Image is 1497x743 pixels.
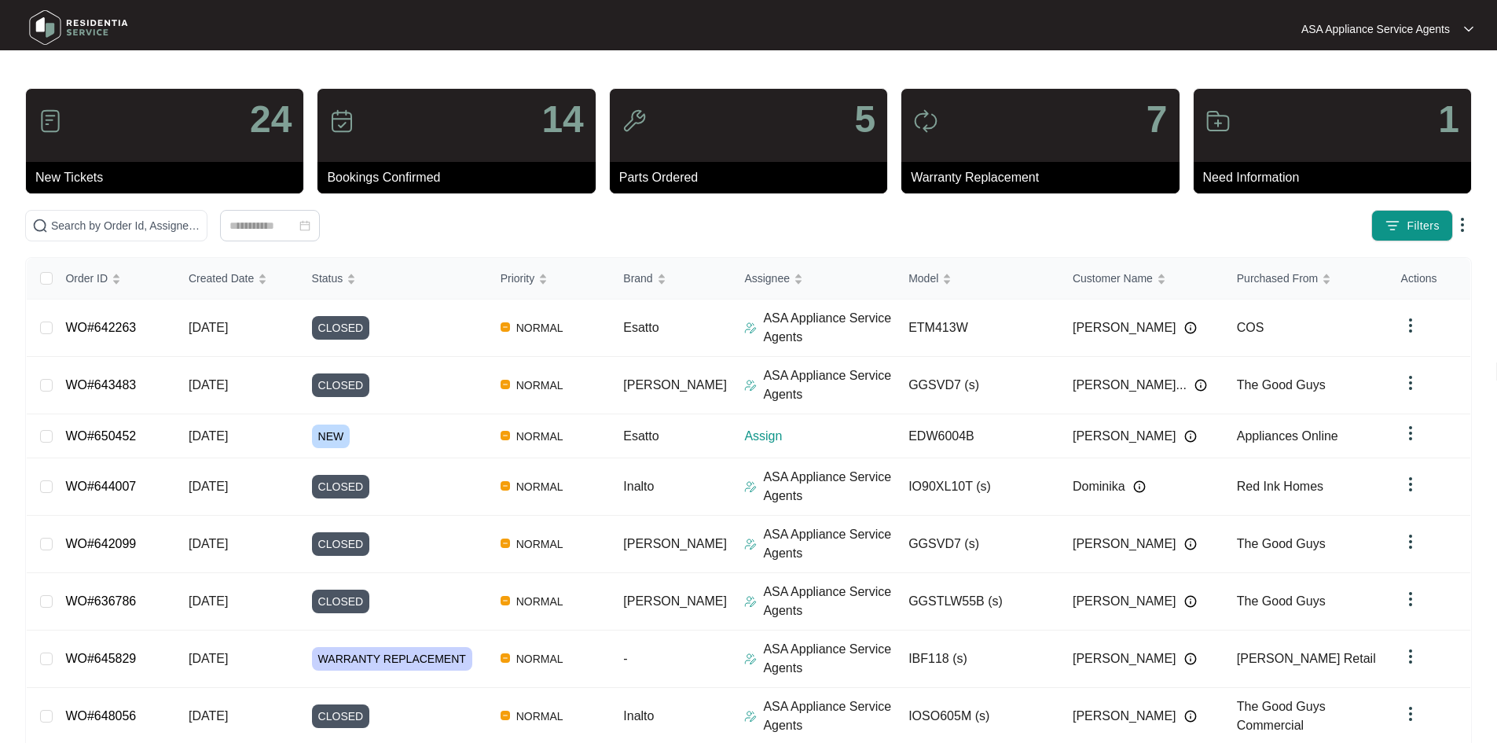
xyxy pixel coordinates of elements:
[1401,316,1420,335] img: dropdown arrow
[312,270,343,287] span: Status
[896,516,1060,573] td: GGSVD7 (s)
[744,379,757,392] img: Assigner Icon
[1073,376,1187,395] span: [PERSON_NAME]...
[1194,379,1207,392] img: Info icon
[65,270,108,287] span: Order ID
[1237,429,1338,443] span: Appliances Online
[744,653,757,665] img: Assigner Icon
[854,101,875,138] p: 5
[1184,430,1197,443] img: Info icon
[312,532,370,556] span: CLOSED
[1133,480,1146,493] img: Info icon
[189,594,228,608] span: [DATE]
[763,366,896,404] p: ASA Appliance Service Agents
[1205,109,1231,134] img: icon
[611,258,732,300] th: Brand
[250,101,292,138] p: 24
[1237,594,1326,608] span: The Good Guys
[763,583,896,620] p: ASA Appliance Service Agents
[510,318,570,337] span: NORMAL
[312,475,370,498] span: CLOSED
[763,525,896,563] p: ASA Appliance Service Agents
[1237,480,1323,493] span: Red Ink Homes
[1237,270,1318,287] span: Purchased From
[501,653,510,663] img: Vercel Logo
[38,109,63,134] img: icon
[744,270,790,287] span: Assignee
[189,321,228,334] span: [DATE]
[622,109,647,134] img: icon
[65,709,136,723] a: WO#648056
[189,709,228,723] span: [DATE]
[1073,477,1125,496] span: Dominika
[189,652,228,665] span: [DATE]
[510,477,570,496] span: NORMAL
[896,631,1060,688] td: IBF118 (s)
[1237,537,1326,550] span: The Good Guys
[51,217,200,234] input: Search by Order Id, Assignee Name, Customer Name, Brand and Model
[1224,258,1389,300] th: Purchased From
[510,376,570,395] span: NORMAL
[1385,218,1400,234] img: filter icon
[1401,532,1420,551] img: dropdown arrow
[541,101,583,138] p: 14
[1073,535,1176,554] span: [PERSON_NAME]
[896,414,1060,458] td: EDW6004B
[312,373,370,397] span: CLOSED
[65,652,136,665] a: WO#645829
[1073,592,1176,611] span: [PERSON_NAME]
[53,258,176,300] th: Order ID
[623,378,727,392] span: [PERSON_NAME]
[501,431,510,440] img: Vercel Logo
[1401,424,1420,443] img: dropdown arrow
[510,649,570,668] span: NORMAL
[623,321,659,334] span: Esatto
[896,458,1060,516] td: IO90XL10T (s)
[327,168,595,187] p: Bookings Confirmed
[189,270,254,287] span: Created Date
[896,573,1060,631] td: GGSTLW55B (s)
[1237,652,1376,665] span: [PERSON_NAME] Retail
[623,480,654,493] span: Inalto
[1401,475,1420,494] img: dropdown arrow
[189,378,228,392] span: [DATE]
[510,592,570,611] span: NORMAL
[1407,218,1440,234] span: Filters
[744,595,757,608] img: Assigner Icon
[501,270,535,287] span: Priority
[312,704,370,728] span: CLOSED
[744,710,757,723] img: Assigner Icon
[732,258,896,300] th: Assignee
[189,480,228,493] span: [DATE]
[501,481,510,491] img: Vercel Logo
[501,539,510,548] img: Vercel Logo
[65,378,136,392] a: WO#643483
[510,707,570,726] span: NORMAL
[896,357,1060,414] td: GGSVD7 (s)
[744,322,757,334] img: Assigner Icon
[299,258,488,300] th: Status
[189,537,228,550] span: [DATE]
[501,380,510,389] img: Vercel Logo
[744,538,757,550] img: Assigner Icon
[1301,21,1450,37] p: ASA Appliance Service Agents
[1073,649,1176,668] span: [PERSON_NAME]
[1073,318,1176,337] span: [PERSON_NAME]
[65,480,136,493] a: WO#644007
[501,596,510,605] img: Vercel Logo
[1371,210,1453,241] button: filter iconFilters
[896,258,1060,300] th: Model
[65,321,136,334] a: WO#642263
[1401,373,1420,392] img: dropdown arrow
[744,480,757,493] img: Assigner Icon
[908,270,938,287] span: Model
[1401,590,1420,609] img: dropdown arrow
[623,594,727,608] span: [PERSON_NAME]
[510,427,570,446] span: NORMAL
[501,322,510,332] img: Vercel Logo
[189,429,228,443] span: [DATE]
[1073,270,1153,287] span: Customer Name
[35,168,303,187] p: New Tickets
[329,109,354,134] img: icon
[763,640,896,678] p: ASA Appliance Service Agents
